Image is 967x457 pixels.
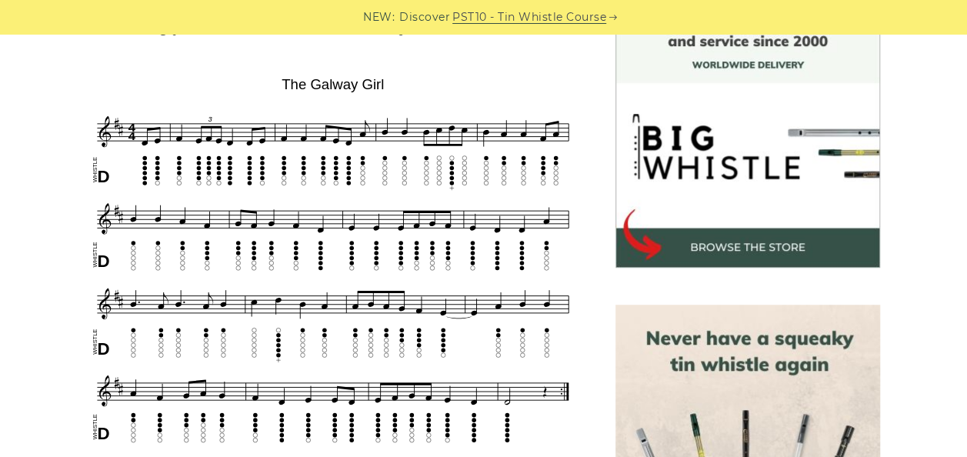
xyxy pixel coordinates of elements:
[452,8,606,26] a: PST10 - Tin Whistle Course
[399,8,450,26] span: Discover
[615,3,880,268] img: BigWhistle Tin Whistle Store
[88,71,579,452] img: The Galway Girl Tin Whistle Tab & Sheet Music
[363,8,395,26] span: NEW:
